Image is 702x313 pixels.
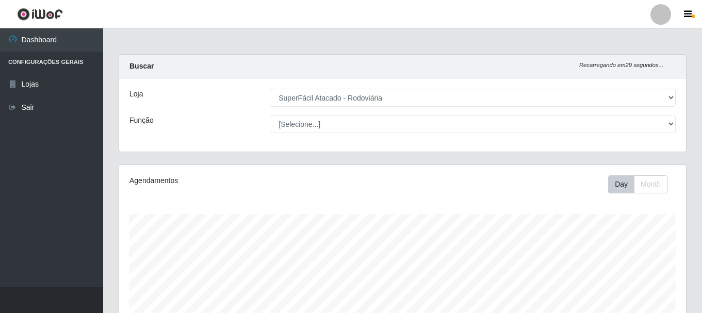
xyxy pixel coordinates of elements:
[129,62,154,70] strong: Buscar
[608,175,676,193] div: Toolbar with button groups
[129,89,143,100] label: Loja
[17,8,63,21] img: CoreUI Logo
[634,175,667,193] button: Month
[608,175,634,193] button: Day
[608,175,667,193] div: First group
[129,175,348,186] div: Agendamentos
[579,62,663,68] i: Recarregando em 29 segundos...
[129,115,154,126] label: Função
